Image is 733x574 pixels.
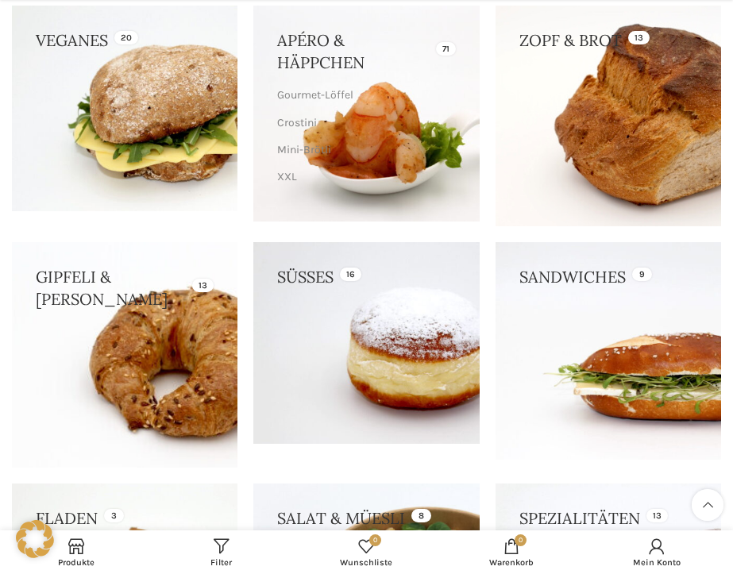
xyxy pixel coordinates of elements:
[302,557,431,568] span: Wunschliste
[439,534,584,570] div: My cart
[12,557,141,568] span: Produkte
[277,82,451,109] a: Gourmet-Löffel
[369,534,381,546] span: 0
[277,110,451,137] a: Crostini
[447,557,577,568] span: Warenkorb
[277,191,451,218] a: Warme & Kalte Häppchen
[157,557,287,568] span: Filter
[692,489,723,521] a: Scroll to top button
[592,557,721,568] span: Mein Konto
[277,137,451,164] a: Mini-Brötli
[149,534,295,570] a: Filter
[584,534,729,570] a: Mein Konto
[277,164,451,191] a: XXL
[294,534,439,570] div: Meine Wunschliste
[4,534,149,570] a: Produkte
[294,534,439,570] a: 0 Wunschliste
[439,534,584,570] a: 0 Warenkorb
[515,534,527,546] span: 0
